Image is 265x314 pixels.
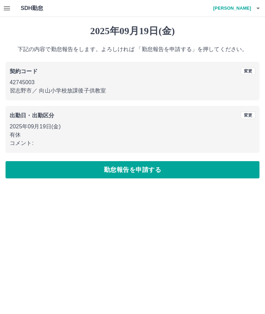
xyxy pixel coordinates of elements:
p: 42745003 [10,78,255,87]
b: 出勤日・出勤区分 [10,112,54,118]
p: 有休 [10,131,255,139]
p: コメント: [10,139,255,147]
p: 習志野市 ／ 向山小学校放課後子供教室 [10,87,255,95]
button: 変更 [241,111,255,119]
p: 2025年09月19日(金) [10,122,255,131]
h1: 2025年09月19日(金) [6,25,259,37]
button: 変更 [241,67,255,75]
p: 下記の内容で勤怠報告をします。よろしければ 「勤怠報告を申請する」を押してください。 [6,45,259,53]
button: 勤怠報告を申請する [6,161,259,178]
b: 契約コード [10,68,38,74]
